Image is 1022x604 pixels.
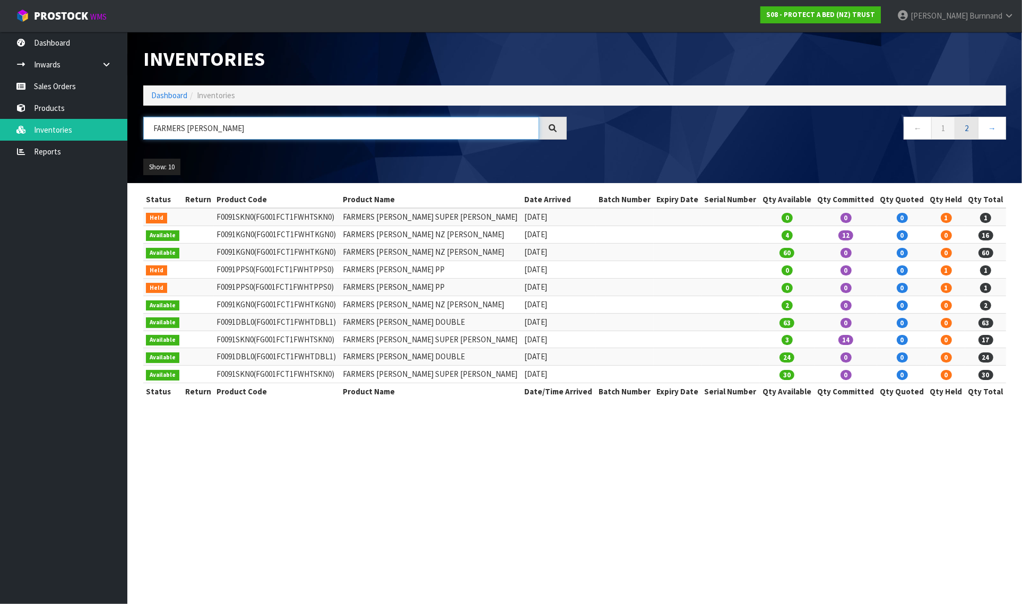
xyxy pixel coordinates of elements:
th: Serial Number [701,383,759,400]
th: Batch Number [596,383,654,400]
span: 0 [841,370,852,380]
span: 12 [838,230,853,240]
a: Dashboard [151,90,187,100]
th: Return [182,383,214,400]
a: 2 [955,117,978,140]
span: (FG001FCT1FWHTKGN0) [254,299,336,309]
th: Expiry Date [654,383,701,400]
span: 0 [941,335,952,345]
span: 0 [897,213,908,223]
span: 0 [841,248,852,258]
td: FARMERS [PERSON_NAME] SUPER [PERSON_NAME] [340,208,522,226]
span: 0 [841,352,852,363]
strong: S08 - PROTECT A BED (NZ) TRUST [766,10,875,19]
span: 17 [978,335,993,345]
span: Available [146,370,179,381]
td: FARMERS [PERSON_NAME] PP [340,261,522,279]
small: WMS [90,12,107,22]
span: (FG001FCT1FWHTPPS0) [253,264,334,274]
span: 30 [978,370,993,380]
td: [DATE] [522,244,596,261]
td: F0091SKN0 [214,366,340,383]
span: Held [146,265,167,276]
th: Qty Committed [815,191,877,208]
span: 0 [841,213,852,223]
span: 0 [897,230,908,240]
th: Date Arrived [522,191,596,208]
td: F0091KGN0 [214,244,340,261]
span: Available [146,352,179,363]
th: Batch Number [596,191,654,208]
span: 1 [941,213,952,223]
td: [DATE] [522,261,596,279]
span: (FG001FCT1FWHTPPS0) [253,282,334,292]
span: 14 [838,335,853,345]
td: F0091DBL0 [214,348,340,366]
span: 24 [978,352,993,363]
th: Qty Total [965,383,1006,400]
span: 63 [978,318,993,328]
td: FARMERS [PERSON_NAME] SUPER [PERSON_NAME] [340,331,522,348]
span: 30 [780,370,794,380]
td: [DATE] [522,208,596,226]
span: [PERSON_NAME] [911,11,968,21]
span: 16 [978,230,993,240]
span: 0 [897,318,908,328]
span: 0 [941,248,952,258]
td: FARMERS [PERSON_NAME] SUPER [PERSON_NAME] [340,366,522,383]
td: FARMERS [PERSON_NAME] NZ [PERSON_NAME] [340,296,522,313]
span: (FG001FCT1FWHTSKN0) [254,334,334,344]
td: F0091SKN0 [214,208,340,226]
span: Available [146,230,179,241]
span: 0 [782,213,793,223]
a: ← [904,117,932,140]
span: 0 [941,370,952,380]
img: cube-alt.png [16,9,29,22]
span: 1 [941,283,952,293]
span: 4 [782,230,793,240]
td: [DATE] [522,331,596,348]
span: 63 [780,318,794,328]
span: 1 [941,265,952,275]
th: Qty Held [927,383,965,400]
span: 0 [841,300,852,310]
span: 24 [780,352,794,363]
td: FARMERS [PERSON_NAME] DOUBLE [340,348,522,366]
span: (FG001FCT1FWHTDBL1) [254,317,336,327]
span: 0 [841,265,852,275]
th: Status [143,383,182,400]
span: (FG001FCT1FWHTKGN0) [254,247,336,257]
span: 0 [897,248,908,258]
th: Product Code [214,383,340,400]
span: 0 [841,318,852,328]
th: Product Name [340,383,522,400]
span: 0 [941,318,952,328]
button: Show: 10 [143,159,180,176]
span: ProStock [34,9,88,23]
th: Qty Total [965,191,1006,208]
a: → [978,117,1006,140]
th: Qty Available [760,383,815,400]
a: 1 [931,117,955,140]
span: Available [146,248,179,258]
th: Product Name [340,191,522,208]
td: F0091SKN0 [214,331,340,348]
nav: Page navigation [583,117,1006,143]
span: 1 [980,213,991,223]
span: (FG001FCT1FWHTKGN0) [254,229,336,239]
th: Qty Held [927,191,965,208]
span: 0 [782,283,793,293]
span: 2 [980,300,991,310]
span: (FG001FCT1FWHTDBL1) [254,351,336,361]
td: F0091PPS0 [214,261,340,279]
span: 2 [782,300,793,310]
span: 0 [897,283,908,293]
h1: Inventories [143,48,567,70]
span: 0 [897,265,908,275]
th: Qty Committed [815,383,877,400]
td: [DATE] [522,348,596,366]
span: 3 [782,335,793,345]
span: Available [146,317,179,328]
td: [DATE] [522,313,596,331]
span: 0 [941,352,952,363]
